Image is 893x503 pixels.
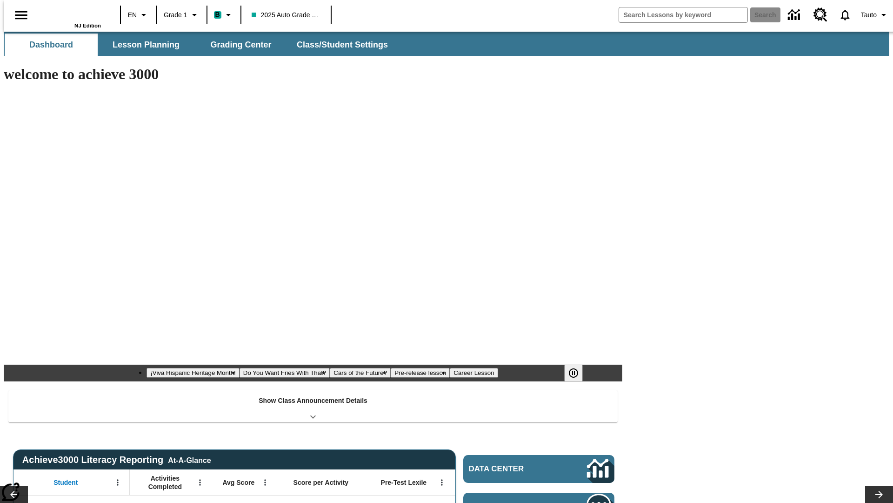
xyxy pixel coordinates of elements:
[289,34,395,56] button: Class/Student Settings
[193,476,207,489] button: Open Menu
[391,368,450,378] button: Slide 4 Pre-release lesson
[857,7,893,23] button: Profile/Settings
[297,40,388,50] span: Class/Student Settings
[113,40,180,50] span: Lesson Planning
[463,455,614,483] a: Data Center
[808,2,833,27] a: Resource Center, Will open in new tab
[164,10,187,20] span: Grade 1
[258,476,272,489] button: Open Menu
[564,365,592,381] div: Pause
[564,365,583,381] button: Pause
[861,10,877,20] span: Tauto
[147,368,239,378] button: Slide 1 ¡Viva Hispanic Heritage Month!
[40,4,101,23] a: Home
[160,7,204,23] button: Grade: Grade 1, Select a grade
[8,390,618,422] div: Show Class Announcement Details
[74,23,101,28] span: NJ Edition
[100,34,193,56] button: Lesson Planning
[22,455,211,465] span: Achieve3000 Literacy Reporting
[5,34,98,56] button: Dashboard
[833,3,857,27] a: Notifications
[194,34,287,56] button: Grading Center
[128,10,137,20] span: EN
[124,7,153,23] button: Language: EN, Select a language
[782,2,808,28] a: Data Center
[293,478,349,487] span: Score per Activity
[29,40,73,50] span: Dashboard
[134,474,196,491] span: Activities Completed
[111,476,125,489] button: Open Menu
[435,476,449,489] button: Open Menu
[4,66,622,83] h1: welcome to achieve 3000
[222,478,254,487] span: Avg Score
[619,7,747,22] input: search field
[215,9,220,20] span: B
[210,40,271,50] span: Grading Center
[4,32,889,56] div: SubNavbar
[469,464,556,474] span: Data Center
[53,478,78,487] span: Student
[865,486,893,503] button: Lesson carousel, Next
[7,1,35,29] button: Open side menu
[330,368,391,378] button: Slide 3 Cars of the Future?
[210,7,238,23] button: Boost Class color is teal. Change class color
[4,34,396,56] div: SubNavbar
[259,396,367,406] p: Show Class Announcement Details
[450,368,498,378] button: Slide 5 Career Lesson
[240,368,330,378] button: Slide 2 Do You Want Fries With That?
[168,455,211,465] div: At-A-Glance
[381,478,427,487] span: Pre-Test Lexile
[40,3,101,28] div: Home
[252,10,320,20] span: 2025 Auto Grade 1 A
